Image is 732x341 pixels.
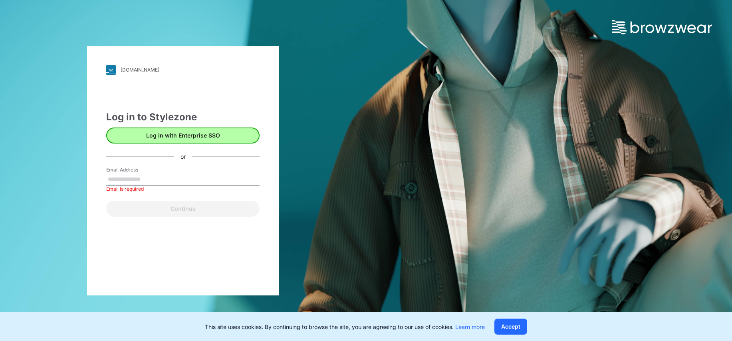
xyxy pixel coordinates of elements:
a: Learn more [455,323,485,330]
button: Accept [494,319,527,335]
img: browzwear-logo.73288ffb.svg [612,20,712,34]
img: svg+xml;base64,PHN2ZyB3aWR0aD0iMjgiIGhlaWdodD0iMjgiIHZpZXdCb3g9IjAgMCAyOCAyOCIgZmlsbD0ibm9uZSIgeG... [106,65,116,75]
a: [DOMAIN_NAME] [106,65,260,75]
div: Log in to Stylezone [106,110,260,124]
p: This site uses cookies. By continuing to browse the site, you are agreeing to our use of cookies. [205,323,485,331]
div: Email is required [106,185,260,193]
label: Email Address [106,166,162,173]
button: Log in with Enterprise SSO [106,128,260,144]
div: [DOMAIN_NAME] [121,67,159,73]
div: or [174,152,192,161]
